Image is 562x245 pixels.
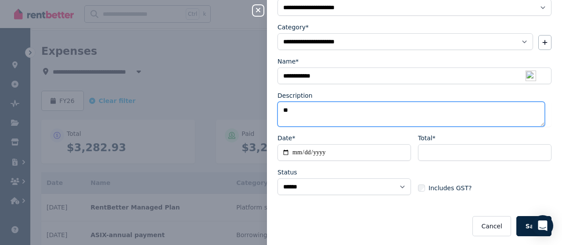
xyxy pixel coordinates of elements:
label: Total* [418,134,436,142]
label: Name* [277,57,299,66]
span: Includes GST? [429,184,472,192]
label: Category* [277,23,309,32]
img: npw-badge-icon-locked.svg [526,71,536,81]
button: Save [516,216,551,236]
label: Status [277,168,297,177]
button: Cancel [472,216,511,236]
label: Date* [277,134,295,142]
label: Description [277,91,313,100]
input: Includes GST? [418,185,425,192]
div: Open Intercom Messenger [532,215,553,236]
